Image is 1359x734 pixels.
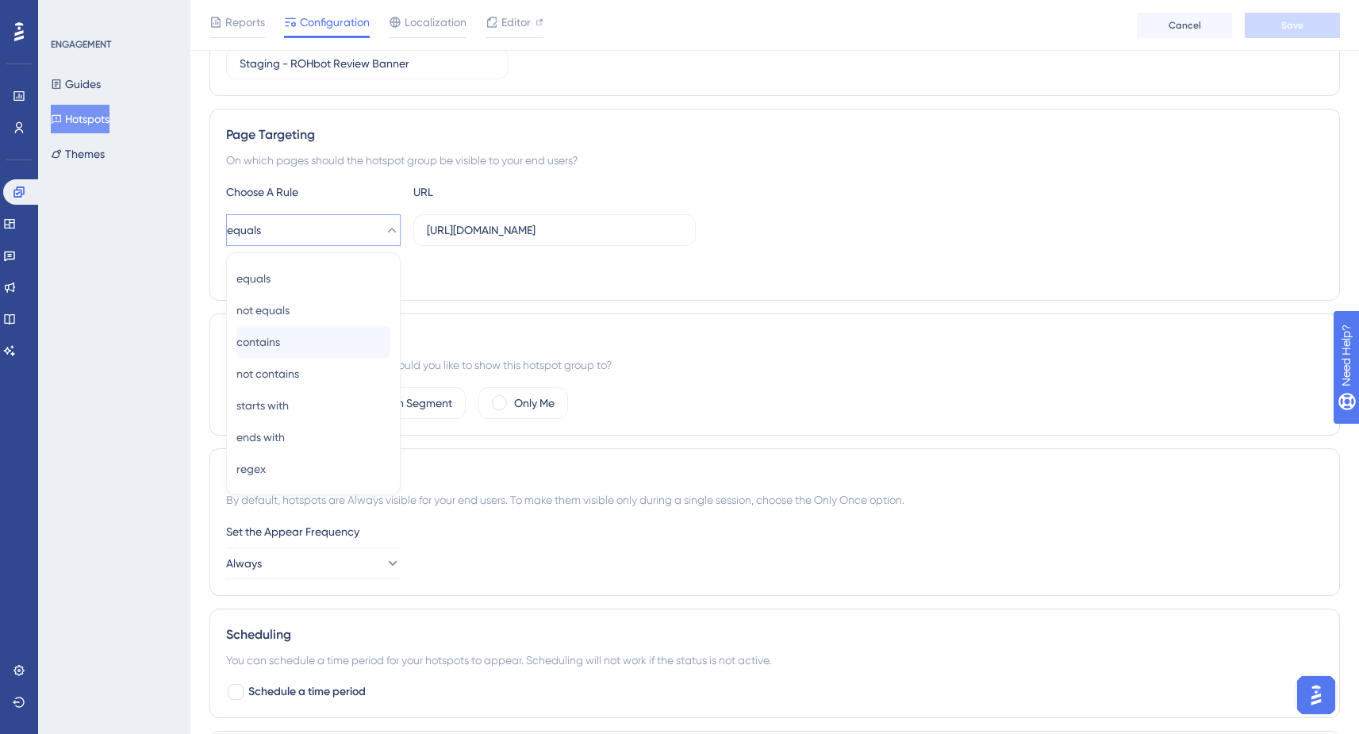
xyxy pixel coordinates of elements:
[226,554,262,573] span: Always
[37,4,99,23] span: Need Help?
[236,269,271,288] span: equals
[236,459,266,478] span: regex
[501,13,531,32] span: Editor
[236,301,290,320] span: not equals
[405,13,466,32] span: Localization
[1137,13,1232,38] button: Cancel
[226,330,1323,349] div: Audience Segmentation
[51,70,101,98] button: Guides
[365,394,452,413] label: Custom Segment
[226,151,1323,170] div: On which pages should the hotspot group be visible to your end users?
[236,396,289,415] span: starts with
[427,221,682,239] input: yourwebsite.com/path
[51,105,109,133] button: Hotspots
[236,453,390,485] button: regex
[236,390,390,421] button: starts with
[225,13,265,32] span: Reports
[236,332,280,352] span: contains
[236,428,285,447] span: ends with
[236,294,390,326] button: not equals
[413,183,588,202] div: URL
[226,183,401,202] div: Choose A Rule
[226,651,1323,670] div: You can schedule a time period for your hotspots to appear. Scheduling will not work if the statu...
[236,263,390,294] button: equals
[236,421,390,453] button: ends with
[236,326,390,358] button: contains
[226,548,401,579] button: Always
[236,358,390,390] button: not contains
[226,625,1323,644] div: Scheduling
[240,55,495,72] input: Type your Hotspot Group Name here
[226,125,1323,144] div: Page Targeting
[226,465,1323,484] div: Appearance Settings
[51,140,105,168] button: Themes
[1292,671,1340,719] iframe: UserGuiding AI Assistant Launcher
[236,364,299,383] span: not contains
[51,38,111,51] div: ENGAGEMENT
[300,13,370,32] span: Configuration
[514,394,555,413] label: Only Me
[248,682,366,701] span: Schedule a time period
[226,490,1323,509] div: By default, hotspots are Always visible for your end users. To make them visible only during a si...
[1281,19,1303,32] span: Save
[226,214,401,246] button: equals
[226,522,1323,541] div: Set the Appear Frequency
[226,355,1323,375] div: Which segment of the audience would you like to show this hotspot group to?
[227,221,261,240] span: equals
[1245,13,1340,38] button: Save
[1169,19,1201,32] span: Cancel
